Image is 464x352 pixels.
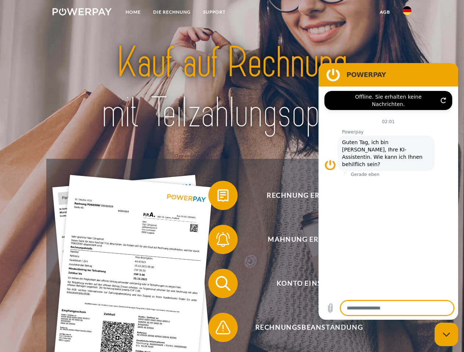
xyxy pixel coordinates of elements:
[319,63,458,320] iframe: Messaging-Fenster
[119,5,147,19] a: Home
[214,318,232,337] img: qb_warning.svg
[53,8,112,15] img: logo-powerpay-white.svg
[403,6,411,15] img: de
[214,274,232,293] img: qb_search.svg
[208,181,399,210] button: Rechnung erhalten?
[219,181,399,210] span: Rechnung erhalten?
[197,5,232,19] a: SUPPORT
[70,35,394,140] img: title-powerpay_de.svg
[219,269,399,298] span: Konto einsehen
[219,225,399,254] span: Mahnung erhalten?
[214,186,232,205] img: qb_bill.svg
[219,313,399,342] span: Rechnungsbeanstandung
[208,269,399,298] button: Konto einsehen
[208,313,399,342] button: Rechnungsbeanstandung
[147,5,197,19] a: DIE RECHNUNG
[435,323,458,346] iframe: Schaltfläche zum Öffnen des Messaging-Fensters; Konversation läuft
[374,5,396,19] a: agb
[208,225,399,254] button: Mahnung erhalten?
[214,230,232,249] img: qb_bell.svg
